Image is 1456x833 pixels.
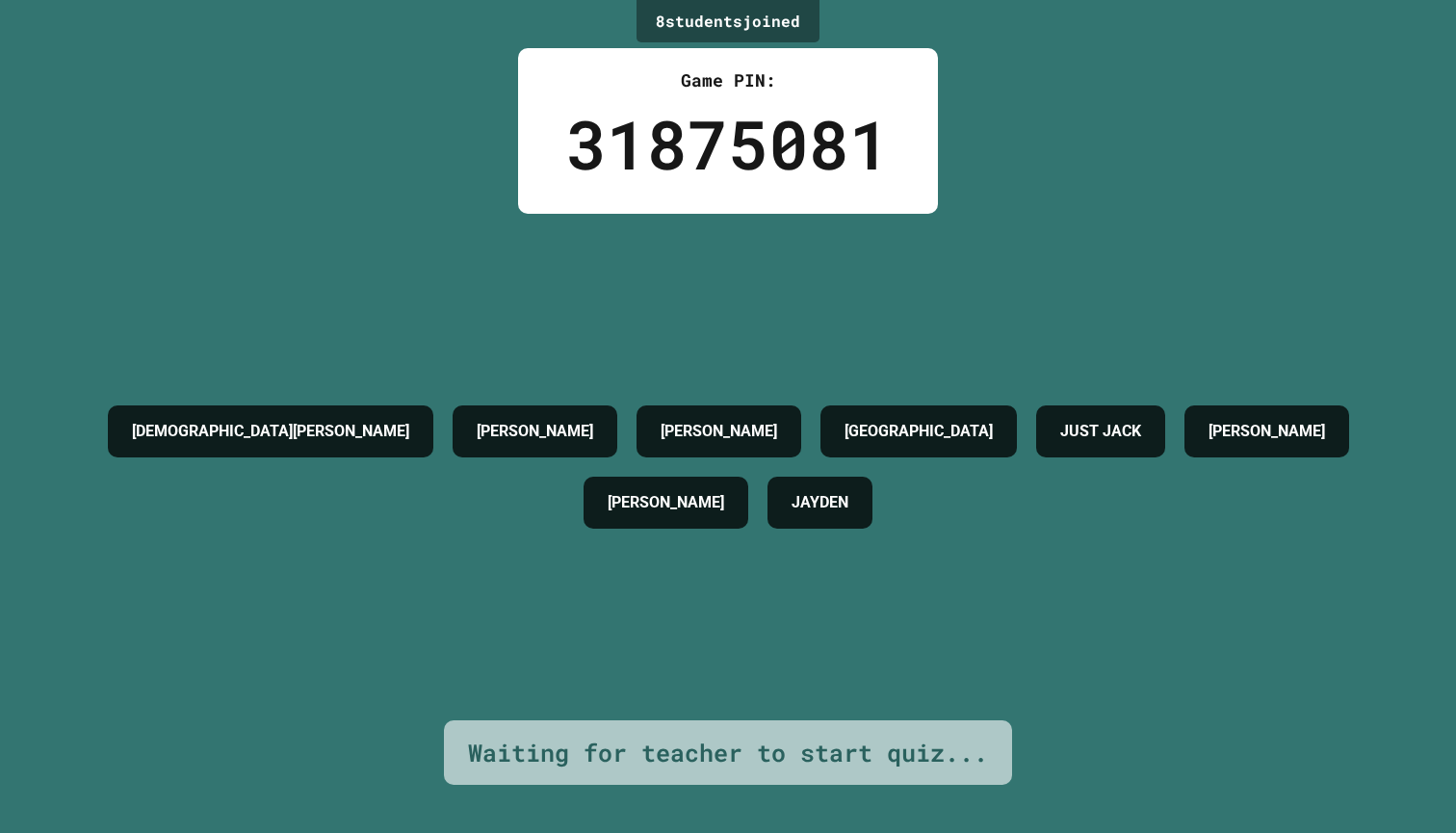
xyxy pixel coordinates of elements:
h4: [DEMOGRAPHIC_DATA][PERSON_NAME] [132,420,409,443]
h4: [PERSON_NAME] [477,420,593,443]
h4: JAYDEN [792,491,848,514]
h4: [GEOGRAPHIC_DATA] [845,420,993,443]
h4: [PERSON_NAME] [608,491,724,514]
h4: [PERSON_NAME] [661,420,777,443]
h4: JUST JACK [1060,420,1141,443]
div: Waiting for teacher to start quiz... [468,735,988,771]
div: 31875081 [566,93,890,195]
h4: [PERSON_NAME] [1209,420,1325,443]
div: Game PIN: [566,67,890,93]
